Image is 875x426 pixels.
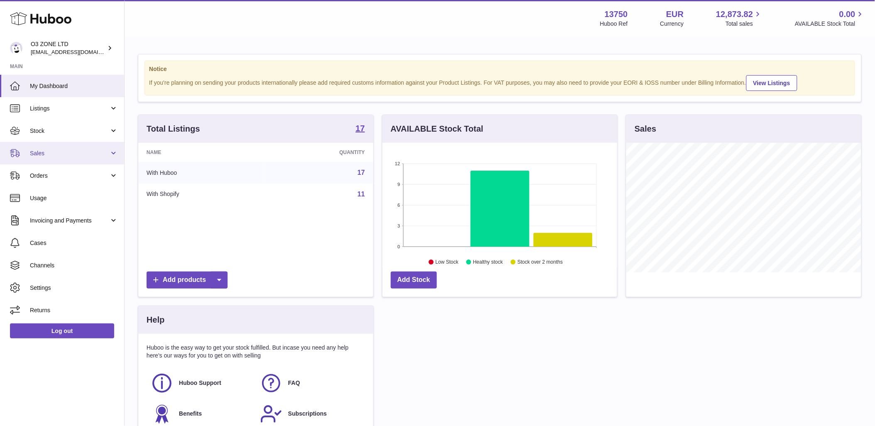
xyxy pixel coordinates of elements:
[31,40,105,56] div: O3 ZONE LTD
[30,239,118,247] span: Cases
[839,9,855,20] span: 0.00
[30,284,118,292] span: Settings
[795,20,865,28] span: AVAILABLE Stock Total
[473,260,503,265] text: Healthy stock
[517,260,563,265] text: Stock over 2 months
[10,323,114,338] a: Log out
[147,123,200,135] h3: Total Listings
[147,272,228,289] a: Add products
[179,379,221,387] span: Huboo Support
[149,74,850,91] div: If you're planning on sending your products internationally please add required customs informati...
[436,260,459,265] text: Low Stock
[30,306,118,314] span: Returns
[260,372,361,394] a: FAQ
[666,9,684,20] strong: EUR
[288,379,300,387] span: FAQ
[265,143,373,162] th: Quantity
[397,244,400,249] text: 0
[397,182,400,187] text: 9
[30,194,118,202] span: Usage
[795,9,865,28] a: 0.00 AVAILABLE Stock Total
[397,223,400,228] text: 3
[31,49,122,55] span: [EMAIL_ADDRESS][DOMAIN_NAME]
[288,410,327,418] span: Subscriptions
[391,123,483,135] h3: AVAILABLE Stock Total
[147,344,365,360] p: Huboo is the easy way to get your stock fulfilled. But incase you need any help here's our ways f...
[138,162,265,184] td: With Huboo
[30,262,118,269] span: Channels
[605,9,628,20] strong: 13750
[30,127,109,135] span: Stock
[716,9,762,28] a: 12,873.82 Total sales
[147,314,164,326] h3: Help
[260,403,361,425] a: Subscriptions
[30,105,109,113] span: Listings
[725,20,762,28] span: Total sales
[355,124,365,132] strong: 17
[30,172,109,180] span: Orders
[397,203,400,208] text: 6
[660,20,684,28] div: Currency
[746,75,797,91] a: View Listings
[30,149,109,157] span: Sales
[151,403,252,425] a: Benefits
[635,123,656,135] h3: Sales
[391,272,437,289] a: Add Stock
[10,42,22,54] img: hello@o3zoneltd.co.uk
[358,191,365,198] a: 11
[151,372,252,394] a: Huboo Support
[30,217,109,225] span: Invoicing and Payments
[716,9,753,20] span: 12,873.82
[149,65,850,73] strong: Notice
[138,184,265,205] td: With Shopify
[138,143,265,162] th: Name
[355,124,365,134] a: 17
[179,410,202,418] span: Benefits
[30,82,118,90] span: My Dashboard
[600,20,628,28] div: Huboo Ref
[358,169,365,176] a: 17
[395,161,400,166] text: 12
